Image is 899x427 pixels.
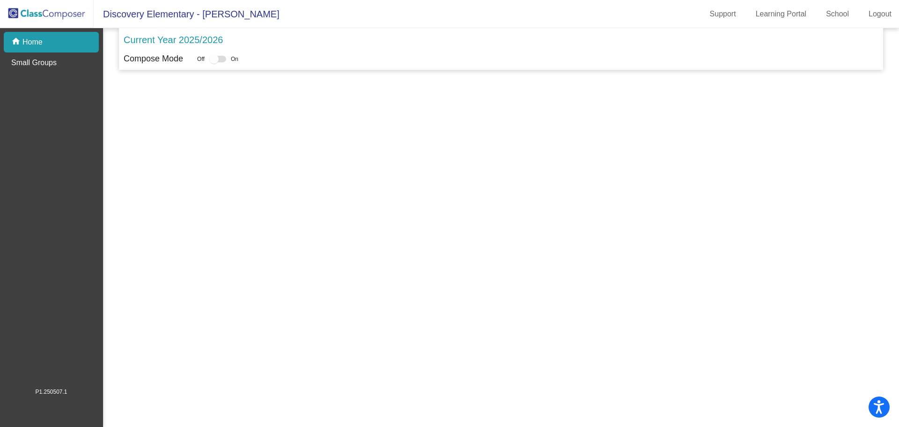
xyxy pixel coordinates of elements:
a: School [818,7,856,22]
a: Learning Portal [748,7,814,22]
a: Logout [861,7,899,22]
a: Support [702,7,744,22]
p: Small Groups [11,57,57,68]
p: Current Year 2025/2026 [124,33,223,47]
p: Compose Mode [124,52,183,65]
span: Discovery Elementary - [PERSON_NAME] [94,7,280,22]
span: Off [197,55,205,63]
mat-icon: home [11,37,22,48]
p: Home [22,37,43,48]
span: On [231,55,238,63]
